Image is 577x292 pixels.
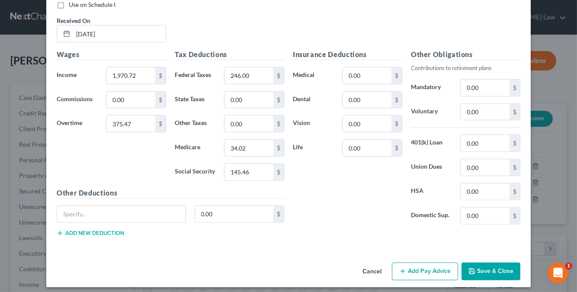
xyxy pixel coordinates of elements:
p: Contributions to retirement plans [411,64,520,72]
h5: Tax Deductions [175,49,284,60]
div: $ [391,92,402,108]
div: $ [510,104,520,120]
div: $ [273,206,284,222]
input: 0.00 [224,140,273,156]
div: $ [510,80,520,96]
input: 0.00 [106,67,155,84]
input: 0.00 [461,159,510,176]
label: HSA [407,183,456,200]
label: Medicare [170,139,220,157]
label: Medical [288,67,338,84]
label: Domestic Sup. [407,207,456,225]
input: 0.00 [224,164,273,180]
div: $ [391,116,402,132]
button: Add Pay Advice [392,263,458,281]
div: $ [273,92,284,108]
label: Commissions [52,91,102,109]
input: 0.00 [224,67,273,84]
input: 0.00 [461,183,510,200]
input: Specify... [57,206,186,222]
label: Union Dues [407,159,456,176]
span: Received On [57,17,90,24]
label: Other Taxes [170,115,220,132]
input: 0.00 [343,140,391,156]
input: 0.00 [343,116,391,132]
label: Social Security [170,164,220,181]
input: 0.00 [224,92,273,108]
div: $ [155,116,166,132]
span: Income [57,71,77,78]
label: Voluntary [407,103,456,121]
input: 0.00 [195,206,274,222]
h5: Other Deductions [57,188,284,199]
input: 0.00 [343,92,391,108]
label: Federal Taxes [170,67,220,84]
div: $ [510,135,520,151]
input: 0.00 [343,67,391,84]
input: MM/DD/YYYY [73,26,166,42]
iframe: Intercom live chat [548,263,568,283]
input: 0.00 [461,104,510,120]
div: $ [510,159,520,176]
input: 0.00 [461,135,510,151]
label: 401(k) Loan [407,135,456,152]
div: $ [510,183,520,200]
label: Life [288,139,338,157]
label: State Taxes [170,91,220,109]
div: $ [273,140,284,156]
button: Add new deduction [57,230,124,237]
label: Dental [288,91,338,109]
input: 0.00 [224,116,273,132]
div: $ [155,92,166,108]
span: Use on Schedule I [69,1,115,8]
div: $ [273,164,284,180]
button: Save & Close [462,263,520,281]
label: Overtime [52,115,102,132]
h5: Other Obligations [411,49,520,60]
div: $ [155,67,166,84]
input: 0.00 [106,92,155,108]
div: $ [273,116,284,132]
button: Cancel [356,263,388,281]
div: $ [391,67,402,84]
div: $ [510,208,520,224]
h5: Wages [57,49,166,60]
div: $ [391,140,402,156]
div: $ [273,67,284,84]
input: 0.00 [106,116,155,132]
input: 0.00 [461,208,510,224]
input: 0.00 [461,80,510,96]
h5: Insurance Deductions [293,49,402,60]
label: Mandatory [407,79,456,96]
label: Vision [288,115,338,132]
span: 1 [565,263,572,270]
